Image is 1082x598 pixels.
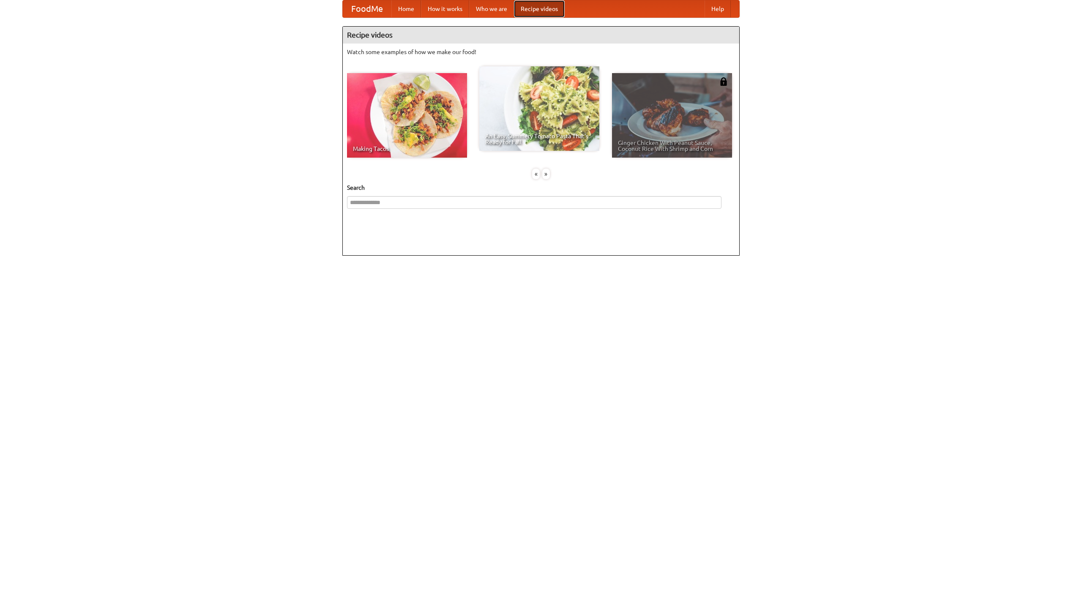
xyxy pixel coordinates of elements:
a: FoodMe [343,0,391,17]
h5: Search [347,183,735,192]
h4: Recipe videos [343,27,739,44]
a: Home [391,0,421,17]
span: Making Tacos [353,146,461,152]
span: An Easy, Summery Tomato Pasta That's Ready for Fall [485,133,593,145]
a: Who we are [469,0,514,17]
a: An Easy, Summery Tomato Pasta That's Ready for Fall [479,66,599,151]
a: Making Tacos [347,73,467,158]
div: « [532,169,540,179]
p: Watch some examples of how we make our food! [347,48,735,56]
img: 483408.png [719,77,728,86]
a: Recipe videos [514,0,565,17]
div: » [542,169,550,179]
a: How it works [421,0,469,17]
a: Help [705,0,731,17]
